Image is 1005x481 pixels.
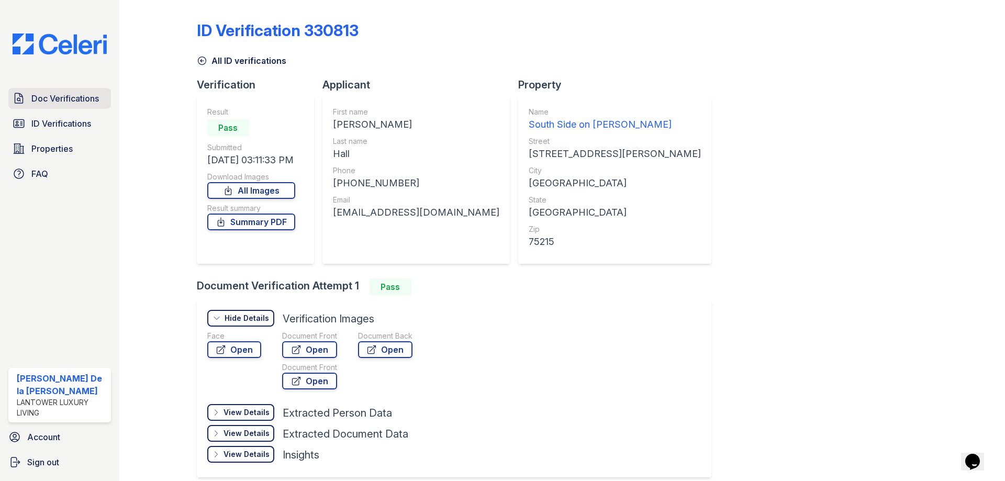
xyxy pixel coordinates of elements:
a: Open [282,341,337,358]
div: City [529,165,701,176]
div: Hide Details [225,313,269,323]
div: Pass [207,119,249,136]
span: ID Verifications [31,117,91,130]
a: Properties [8,138,111,159]
a: Sign out [4,452,115,473]
iframe: chat widget [961,439,995,471]
div: View Details [224,407,270,418]
div: Result summary [207,203,295,214]
a: Summary PDF [207,214,295,230]
img: CE_Logo_Blue-a8612792a0a2168367f1c8372b55b34899dd931a85d93a1a3d3e32e68fde9ad4.png [4,33,115,54]
div: [PHONE_NUMBER] [333,176,499,191]
div: Phone [333,165,499,176]
div: Verification Images [283,311,374,326]
div: Zip [529,224,701,234]
div: State [529,195,701,205]
div: [PERSON_NAME] De la [PERSON_NAME] [17,372,107,397]
span: Sign out [27,456,59,468]
div: Document Front [282,331,337,341]
div: Hall [333,147,499,161]
div: Pass [370,278,411,295]
div: Verification [197,77,322,92]
div: Email [333,195,499,205]
div: View Details [224,449,270,460]
div: Property [518,77,720,92]
a: Open [358,341,412,358]
div: Street [529,136,701,147]
div: Extracted Document Data [283,427,408,441]
div: [GEOGRAPHIC_DATA] [529,176,701,191]
div: Download Images [207,172,295,182]
a: Doc Verifications [8,88,111,109]
span: Account [27,431,60,443]
div: Submitted [207,142,295,153]
div: South Side on [PERSON_NAME] [529,117,701,132]
a: ID Verifications [8,113,111,134]
span: Doc Verifications [31,92,99,105]
div: First name [333,107,499,117]
a: FAQ [8,163,111,184]
div: Document Verification Attempt 1 [197,278,720,295]
div: Document Front [282,362,337,373]
a: All Images [207,182,295,199]
div: [STREET_ADDRESS][PERSON_NAME] [529,147,701,161]
a: Account [4,427,115,448]
div: Face [207,331,261,341]
a: Name South Side on [PERSON_NAME] [529,107,701,132]
div: Insights [283,448,319,462]
div: Name [529,107,701,117]
div: Lantower Luxury Living [17,397,107,418]
a: Open [207,341,261,358]
span: Properties [31,142,73,155]
a: Open [282,373,337,389]
div: Last name [333,136,499,147]
div: ID Verification 330813 [197,21,359,40]
div: Extracted Person Data [283,406,392,420]
div: Result [207,107,295,117]
div: [GEOGRAPHIC_DATA] [529,205,701,220]
div: 75215 [529,234,701,249]
div: [DATE] 03:11:33 PM [207,153,295,167]
div: Document Back [358,331,412,341]
span: FAQ [31,167,48,180]
div: [PERSON_NAME] [333,117,499,132]
div: Applicant [322,77,518,92]
div: View Details [224,428,270,439]
div: [EMAIL_ADDRESS][DOMAIN_NAME] [333,205,499,220]
a: All ID verifications [197,54,286,67]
